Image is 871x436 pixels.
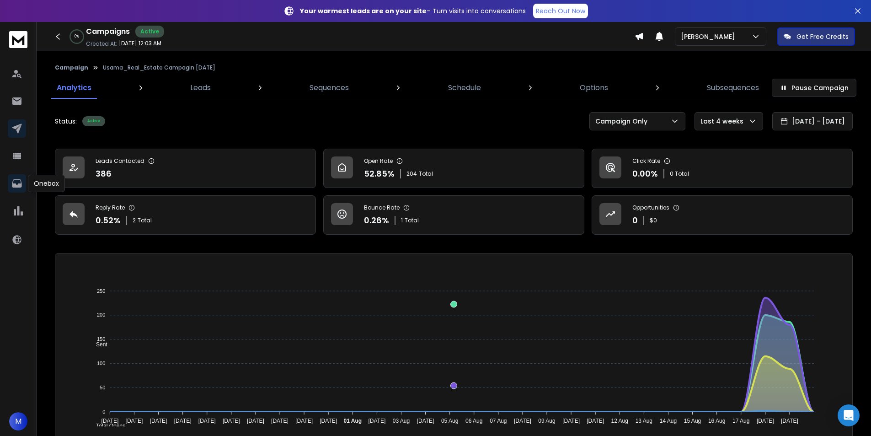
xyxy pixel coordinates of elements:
p: Click Rate [632,157,660,165]
button: M [9,412,27,431]
p: 52.85 % [364,167,395,180]
a: Click Rate0.00%0 Total [592,149,853,188]
tspan: 150 [97,336,105,342]
tspan: [DATE] [271,418,289,424]
p: Bounce Rate [364,204,400,211]
button: Pause Campaign [772,79,856,97]
span: Total [419,170,433,178]
tspan: 200 [97,312,105,318]
a: Subsequences [701,77,764,99]
tspan: [DATE] [562,418,580,424]
p: [PERSON_NAME] [681,32,739,41]
p: Campaign Only [595,117,651,126]
a: Opportunities0$0 [592,195,853,235]
tspan: [DATE] [368,418,385,424]
p: 0.26 % [364,214,389,227]
p: – Turn visits into conversations [300,6,526,16]
p: 386 [96,167,112,180]
p: Reply Rate [96,204,125,211]
p: Get Free Credits [796,32,849,41]
a: Sequences [304,77,354,99]
tspan: [DATE] [174,418,192,424]
tspan: [DATE] [587,418,604,424]
p: Leads Contacted [96,157,144,165]
button: Get Free Credits [777,27,855,46]
tspan: [DATE] [247,418,264,424]
p: 0 Total [670,170,689,178]
span: Sent [89,341,107,348]
p: Opportunities [632,204,669,211]
div: Open Intercom Messenger [838,404,860,426]
tspan: 06 Aug [465,418,482,424]
a: Options [574,77,614,99]
tspan: 50 [100,385,105,390]
a: Open Rate52.85%204Total [323,149,584,188]
tspan: 13 Aug [636,418,652,424]
span: Total Opens [89,423,125,429]
tspan: [DATE] [295,418,313,424]
tspan: 03 Aug [393,418,410,424]
p: Options [580,82,608,93]
tspan: 100 [97,361,105,366]
button: [DATE] - [DATE] [772,112,853,130]
p: Sequences [310,82,349,93]
p: Leads [190,82,211,93]
a: Leads [185,77,216,99]
div: Active [82,116,105,126]
tspan: [DATE] [150,418,167,424]
p: Reach Out Now [536,6,585,16]
span: 204 [406,170,417,178]
a: Reply Rate0.52%2Total [55,195,316,235]
tspan: [DATE] [223,418,240,424]
button: Campaign [55,64,88,71]
tspan: 250 [97,288,105,294]
tspan: 15 Aug [684,418,701,424]
div: Onebox [28,175,65,192]
p: Open Rate [364,157,393,165]
tspan: [DATE] [514,418,531,424]
a: Reach Out Now [533,4,588,18]
tspan: 14 Aug [660,418,677,424]
tspan: 09 Aug [538,418,555,424]
span: 1 [401,217,403,224]
tspan: [DATE] [757,418,774,424]
p: Analytics [57,82,91,93]
p: 0 % [75,34,79,39]
span: Total [138,217,152,224]
a: Analytics [51,77,97,99]
p: Subsequences [707,82,759,93]
tspan: 16 Aug [708,418,725,424]
p: Created At: [86,40,117,48]
tspan: [DATE] [320,418,337,424]
tspan: 17 Aug [732,418,749,424]
img: logo [9,31,27,48]
tspan: [DATE] [781,418,798,424]
a: Schedule [443,77,486,99]
a: Leads Contacted386 [55,149,316,188]
tspan: 05 Aug [441,418,458,424]
p: Usama_Real_Estate Campagin [DATE] [103,64,215,71]
p: [DATE] 12:03 AM [119,40,161,47]
tspan: 07 Aug [490,418,507,424]
p: Status: [55,117,77,126]
a: Bounce Rate0.26%1Total [323,195,584,235]
p: Last 4 weeks [700,117,747,126]
tspan: [DATE] [198,418,216,424]
div: Active [135,26,164,38]
tspan: 12 Aug [611,418,628,424]
span: 2 [133,217,136,224]
tspan: [DATE] [101,418,118,424]
strong: Your warmest leads are on your site [300,6,427,16]
tspan: 0 [102,409,105,414]
p: 0.52 % [96,214,121,227]
p: 0 [632,214,638,227]
p: $ 0 [650,217,657,224]
p: 0.00 % [632,167,658,180]
tspan: [DATE] [417,418,434,424]
tspan: 01 Aug [343,418,362,424]
h1: Campaigns [86,26,130,37]
p: Schedule [448,82,481,93]
span: Total [405,217,419,224]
